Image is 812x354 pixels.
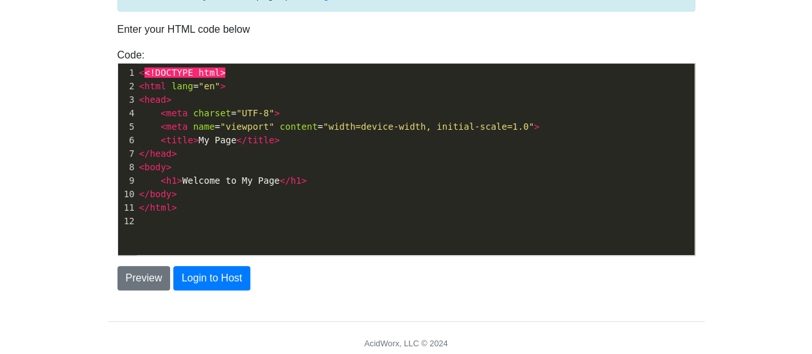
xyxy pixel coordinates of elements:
[139,135,280,145] span: My Page
[108,48,705,256] div: Code:
[193,108,231,118] span: charset
[160,135,166,145] span: <
[139,162,144,172] span: <
[139,81,226,91] span: =
[139,67,144,78] span: <
[280,175,291,186] span: </
[280,121,318,132] span: content
[160,175,166,186] span: <
[118,120,137,134] div: 5
[118,134,137,147] div: 6
[117,22,695,37] p: Enter your HTML code below
[118,188,137,201] div: 10
[166,121,188,132] span: meta
[220,121,274,132] span: "viewport"
[171,81,193,91] span: lang
[274,108,279,118] span: >
[247,135,274,145] span: title
[166,135,193,145] span: title
[139,81,144,91] span: <
[150,202,171,213] span: html
[177,175,182,186] span: >
[118,107,137,120] div: 4
[323,121,534,132] span: "width=device-width, initial-scale=1.0"
[364,337,447,350] div: AcidWorx, LLC © 2024
[166,175,177,186] span: h1
[166,162,171,172] span: >
[198,81,220,91] span: "en"
[117,266,171,290] button: Preview
[139,121,540,132] span: = =
[118,174,137,188] div: 9
[139,189,150,199] span: </
[171,148,177,159] span: >
[193,121,215,132] span: name
[139,94,144,105] span: <
[236,135,247,145] span: </
[166,108,188,118] span: meta
[118,215,137,228] div: 12
[160,108,166,118] span: <
[274,135,279,145] span: >
[150,189,171,199] span: body
[139,202,150,213] span: </
[220,81,225,91] span: >
[139,108,280,118] span: =
[118,161,137,174] div: 8
[171,202,177,213] span: >
[118,80,137,93] div: 2
[173,266,250,290] button: Login to Host
[171,189,177,199] span: >
[144,162,166,172] span: body
[118,93,137,107] div: 3
[193,135,198,145] span: >
[236,108,274,118] span: "UTF-8"
[144,67,225,78] span: <!DOCTYPE html>
[166,94,171,105] span: >
[301,175,306,186] span: >
[118,201,137,215] div: 11
[118,147,137,161] div: 7
[139,148,150,159] span: </
[144,81,166,91] span: html
[139,175,307,186] span: Welcome to My Page
[118,66,137,80] div: 1
[150,148,171,159] span: head
[534,121,539,132] span: >
[291,175,302,186] span: h1
[144,94,166,105] span: head
[160,121,166,132] span: <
